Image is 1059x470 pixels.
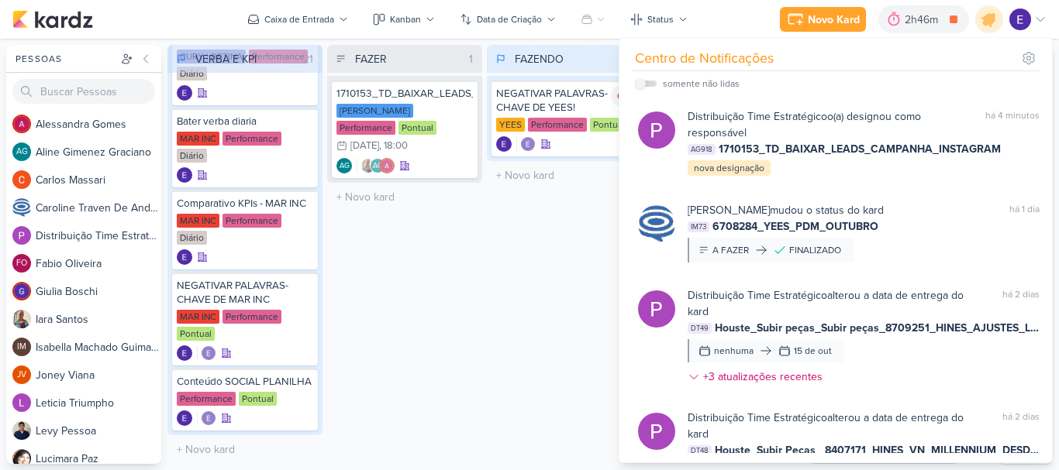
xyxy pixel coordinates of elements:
p: JV [17,371,26,379]
div: F a b i o O l i v e i r a [36,256,161,272]
div: +3 atualizações recentes [703,369,826,385]
div: Bater verba diaria [177,115,313,129]
div: D i s t r i b u i ç ã o T i m e E s t r a t é g i c o [36,228,161,244]
div: MAR INC [177,214,219,228]
div: 1710153_TD_BAIXAR_LEADS_CAMPANHA_INSTAGRAM [336,87,473,101]
div: C a r o l i n e T r a v e n D e A n d r a d e [36,200,161,216]
b: Distribuição Time Estratégico [688,411,827,424]
img: Eduardo Quaresma [1009,9,1031,30]
div: Criador(a): Eduardo Quaresma [177,345,192,361]
div: NEGATIVAR PALAVRAS-CHAVE DE MAR INC [177,279,313,307]
div: Performance [222,132,281,146]
div: há 1 dia [1009,202,1040,218]
div: Fabio Oliveira [12,254,31,273]
img: Distribuição Time Estratégico [638,111,675,149]
input: + Novo kard [330,186,479,208]
span: Houste_Subir Peças_ 8407171_HINES_VN_MILLENNIUM_DESDOBRAMENTO_DE_PEÇAS [715,442,1040,458]
div: MAR INC [177,132,219,146]
div: A FAZER [712,243,749,257]
div: Pontual [590,118,628,132]
div: há 2 dias [1002,287,1040,320]
img: Iara Santos [12,310,31,328]
div: I a r a S a n t o s [36,311,161,328]
div: Diário [177,149,207,163]
img: Eduardo Quaresma [177,249,192,265]
div: alterou a data de entrega do kard [688,410,974,442]
div: 21 [297,51,319,67]
div: Pontual [398,121,436,135]
div: Aline Gimenez Graciano [12,142,31,161]
span: DT48 [688,445,712,456]
div: Colaboradores: Iara Santos, Aline Gimenez Graciano, Alessandra Gomes [357,158,395,173]
span: AG918 [688,144,716,155]
div: Criador(a): Eduardo Quaresma [496,136,512,152]
div: 1 [463,51,479,67]
b: [PERSON_NAME] [688,204,770,217]
img: Levy Pessoa [12,421,31,440]
div: , 18:00 [379,141,408,151]
div: Pontual [177,327,215,341]
img: kardz.app [12,10,93,29]
div: J o n e y V i a n a [36,367,161,383]
div: FINALIZADO [789,243,841,257]
p: AG [373,163,383,170]
div: nenhuma [714,344,754,358]
div: [DATE] [350,141,379,151]
div: há 4 minutos [985,108,1040,141]
div: Performance [222,214,281,228]
p: AG [340,163,350,170]
input: Buscar Pessoas [12,79,155,104]
img: Eduardo Quaresma [201,410,216,426]
span: 1710153_TD_BAIXAR_LEADS_CAMPANHA_INSTAGRAM [719,141,1001,157]
div: Aline Gimenez Graciano [370,158,385,173]
img: tracking [611,85,633,107]
div: YEES [496,118,525,132]
div: Conteúdo SOCIAL PLANILHA [177,375,313,389]
img: Eduardo Quaresma [177,85,192,101]
div: alterou a data de entrega do kard [688,287,974,320]
div: Performance [222,310,281,324]
div: o(a) designou como responsável [688,108,957,141]
div: A l i n e G i m e n e z G r a c i a n o [36,144,161,160]
div: Criador(a): Eduardo Quaresma [177,167,192,183]
div: Performance [177,392,236,406]
div: C a r l o s M a s s a r i [36,172,161,188]
div: Colaboradores: Eduardo Quaresma [197,345,216,361]
p: AG [16,148,28,156]
div: Criador(a): Eduardo Quaresma [177,249,192,265]
div: mudou o status do kard [688,202,884,218]
span: DT49 [688,323,712,334]
div: Colaboradores: Eduardo Quaresma [197,410,216,426]
button: Novo Kard [780,7,866,32]
input: + Novo kard [171,438,319,461]
img: Caroline Traven De Andrade [12,198,31,217]
div: Performance [528,118,587,132]
img: Eduardo Quaresma [177,167,192,183]
img: Alessandra Gomes [12,115,31,133]
div: Comparativo KPIs - MAR INC [177,197,313,211]
span: Houste_Subir peças_Subir peças_8709251_HINES_AJUSTES_LOGO_PEÇAS_ESTÁTICO [715,320,1040,336]
div: A l e s s a n d r a G o m e s [36,116,161,132]
div: Criador(a): Eduardo Quaresma [177,85,192,101]
div: Criador(a): Eduardo Quaresma [177,410,192,426]
p: IM [17,343,26,352]
div: Centro de Notificações [635,48,774,69]
img: Caroline Traven De Andrade [638,205,675,242]
div: nova designação [688,160,771,176]
b: Distribuição Time Estratégico [688,110,827,123]
div: Aline Gimenez Graciano [336,158,352,173]
div: [PERSON_NAME] [336,104,413,118]
img: Distribuição Time Estratégico [638,413,675,450]
img: Eduardo Quaresma [520,136,536,152]
span: 6708284_YEES_PDM_OUTUBRO [712,218,878,235]
img: Eduardo Quaresma [177,410,192,426]
div: L e v y P e s s o a [36,423,161,439]
img: Carlos Massari [12,170,31,189]
img: Eduardo Quaresma [496,136,512,152]
div: G i u l i a B o s c h i [36,283,161,300]
div: NEGATIVAR PALAVRAS-CHAVE DE YEES! [496,87,633,115]
img: Eduardo Quaresma [201,345,216,361]
img: Leticia Triumpho [12,393,31,412]
img: Giulia Boschi [12,282,31,300]
div: 2h46m [905,12,943,28]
